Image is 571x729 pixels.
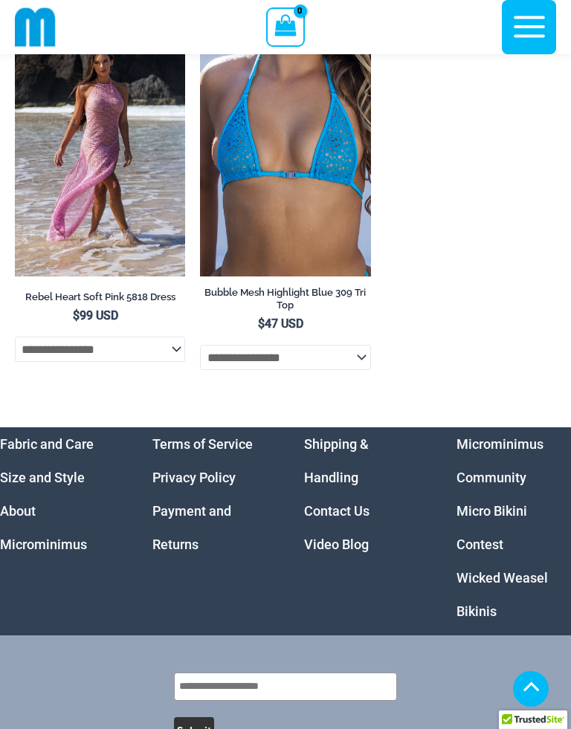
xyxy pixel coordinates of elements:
[152,470,236,485] a: Privacy Policy
[200,286,370,311] h2: Bubble Mesh Highlight Blue 309 Tri Top
[15,291,185,308] a: Rebel Heart Soft Pink 5818 Dress
[73,308,80,323] span: $
[304,427,419,561] nav: Menu
[152,427,268,561] nav: Menu
[15,7,56,48] img: cropped mm emblem
[15,21,185,276] a: Rebel Heart Soft Pink 5818 Dress 01Rebel Heart Soft Pink 5818 Dress 04Rebel Heart Soft Pink 5818 ...
[15,21,185,276] img: Rebel Heart Soft Pink 5818 Dress 01
[304,537,369,552] a: Video Blog
[15,291,185,303] h2: Rebel Heart Soft Pink 5818 Dress
[152,427,268,561] aside: Footer Widget 2
[266,7,304,46] a: View Shopping Cart, empty
[200,286,370,317] a: Bubble Mesh Highlight Blue 309 Tri Top
[304,427,419,561] aside: Footer Widget 3
[258,317,265,331] span: $
[304,436,369,485] a: Shipping & Handling
[304,503,370,519] a: Contact Us
[152,436,253,452] a: Terms of Service
[200,21,370,276] img: Bubble Mesh Highlight Blue 309 Tri Top 4
[152,503,231,552] a: Payment and Returns
[457,503,527,552] a: Micro Bikini Contest
[200,21,370,276] a: Bubble Mesh Highlight Blue 309 Tri Top 4Bubble Mesh Highlight Blue 309 Tri Top 469 Thong 04Bubble...
[258,317,303,331] bdi: 47 USD
[73,308,118,323] bdi: 99 USD
[457,570,548,619] a: Wicked Weasel Bikinis
[457,436,543,485] a: Microminimus Community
